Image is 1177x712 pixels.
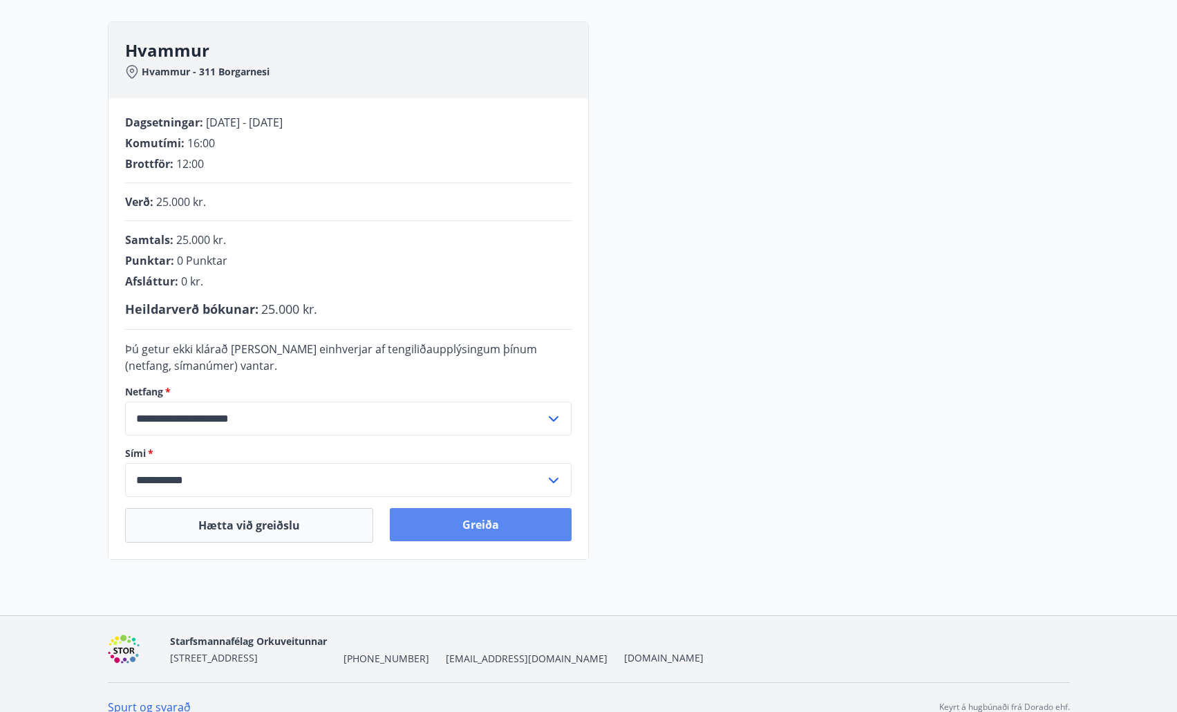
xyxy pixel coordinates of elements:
img: 6gDcfMXiVBXXG0H6U6eM60D7nPrsl9g1x4qDF8XG.png [108,635,160,664]
span: 0 kr. [181,274,203,289]
label: Sími [125,447,572,460]
span: 25.000 kr. [261,301,317,317]
span: 25.000 kr. [156,194,206,209]
a: [DOMAIN_NAME] [624,651,704,664]
label: Netfang [125,385,572,399]
span: 12:00 [176,156,204,171]
span: Brottför : [125,156,173,171]
span: 16:00 [187,135,215,151]
span: [EMAIL_ADDRESS][DOMAIN_NAME] [446,652,608,666]
span: Punktar : [125,253,174,268]
span: [PHONE_NUMBER] [343,652,429,666]
span: 0 Punktar [177,253,227,268]
span: Heildarverð bókunar : [125,301,258,317]
span: [STREET_ADDRESS] [170,651,258,664]
span: Komutími : [125,135,185,151]
span: Hvammur - 311 Borgarnesi [142,65,270,79]
button: Hætta við greiðslu [125,508,373,543]
h3: Hvammur [125,39,588,62]
span: Samtals : [125,232,173,247]
span: Starfsmannafélag Orkuveitunnar [170,635,327,648]
span: 25.000 kr. [176,232,226,247]
span: [DATE] - [DATE] [206,115,283,130]
span: Þú getur ekki klárað [PERSON_NAME] einhverjar af tengiliðaupplýsingum þínum (netfang, símanúmer) ... [125,341,537,373]
span: Dagsetningar : [125,115,203,130]
button: Greiða [390,508,572,541]
span: Afsláttur : [125,274,178,289]
span: Verð : [125,194,153,209]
